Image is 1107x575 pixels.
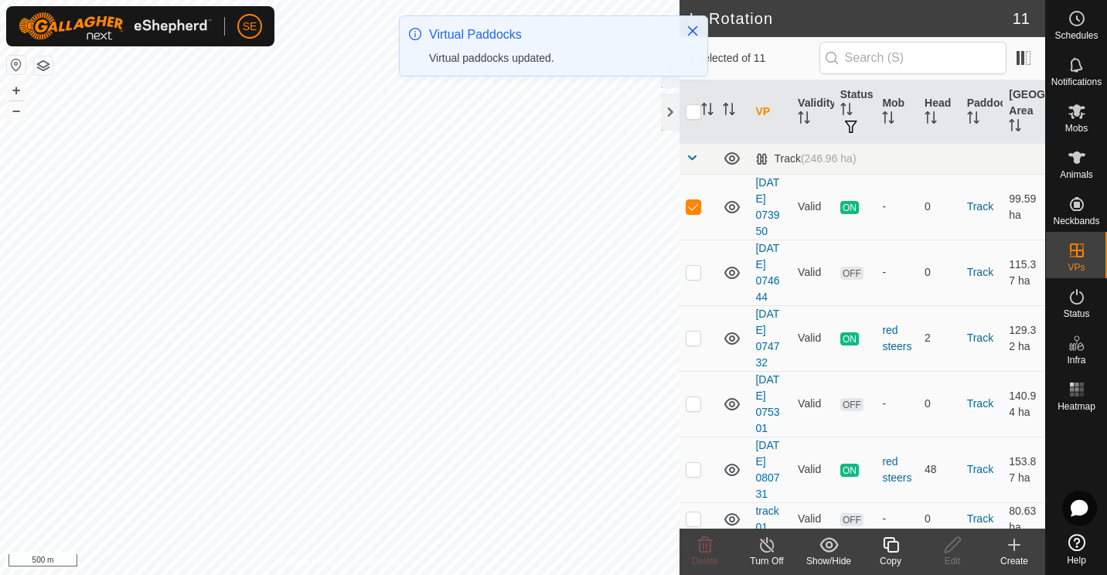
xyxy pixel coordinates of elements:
p-sorticon: Activate to sort [840,105,853,117]
span: VPs [1068,263,1085,272]
p-sorticon: Activate to sort [723,105,735,117]
div: - [882,396,912,412]
button: + [7,81,26,100]
th: VP [749,80,792,144]
td: Valid [792,240,834,305]
span: Heatmap [1058,402,1095,411]
td: Valid [792,502,834,536]
div: Turn Off [736,554,798,568]
a: Privacy Policy [279,555,337,569]
span: Animals [1060,170,1093,179]
td: 0 [918,371,961,437]
td: Valid [792,174,834,240]
div: - [882,199,912,215]
div: Track [755,152,856,165]
div: Copy [860,554,921,568]
a: Track [967,463,993,475]
p-sorticon: Activate to sort [925,114,937,126]
th: Head [918,80,961,144]
th: [GEOGRAPHIC_DATA] Area [1003,80,1045,144]
span: 1 selected of 11 [689,50,819,66]
p-sorticon: Activate to sort [1009,121,1021,134]
span: Neckbands [1053,216,1099,226]
div: Virtual Paddocks [429,26,670,44]
a: Track [967,200,993,213]
div: - [882,511,912,527]
a: [DATE] 074732 [755,308,779,369]
a: [DATE] 073950 [755,176,779,237]
td: 153.87 ha [1003,437,1045,502]
td: Valid [792,371,834,437]
a: Help [1046,528,1107,571]
span: ON [840,332,859,345]
a: Contact Us [355,555,400,569]
td: 0 [918,240,961,305]
button: Reset Map [7,56,26,74]
a: Track [967,397,993,410]
th: Paddock [961,80,1003,144]
div: - [882,264,912,281]
td: 48 [918,437,961,502]
span: SE [243,19,257,35]
input: Search (S) [819,42,1007,74]
td: 0 [918,502,961,536]
td: 129.32 ha [1003,305,1045,371]
th: Validity [792,80,834,144]
p-sorticon: Activate to sort [701,105,714,117]
span: Mobs [1065,124,1088,133]
div: Virtual paddocks updated. [429,50,670,66]
div: red steers [882,322,912,355]
img: Gallagher Logo [19,12,212,40]
p-sorticon: Activate to sort [967,114,979,126]
span: (246.96 ha) [801,152,857,165]
a: [DATE] 074644 [755,242,779,303]
a: [DATE] 075301 [755,373,779,434]
span: ON [840,201,859,214]
td: 115.37 ha [1003,240,1045,305]
th: Status [834,80,877,144]
a: Track [967,332,993,344]
span: Infra [1067,356,1085,365]
button: Close [682,20,703,42]
span: OFF [840,398,863,411]
th: Mob [876,80,918,144]
span: Status [1063,309,1089,318]
span: Delete [692,556,719,566]
div: Edit [921,554,983,568]
span: Help [1067,556,1086,565]
div: Show/Hide [798,554,860,568]
p-sorticon: Activate to sort [798,114,810,126]
td: 99.59 ha [1003,174,1045,240]
a: Track [967,512,993,525]
div: red steers [882,454,912,486]
p-sorticon: Activate to sort [882,114,894,126]
td: 2 [918,305,961,371]
div: Create [983,554,1045,568]
span: OFF [840,513,863,526]
span: Notifications [1051,77,1102,87]
span: Schedules [1054,31,1098,40]
td: 80.63 ha [1003,502,1045,536]
button: Map Layers [34,56,53,75]
a: [DATE] 080731 [755,439,779,500]
span: ON [840,464,859,477]
a: Track [967,266,993,278]
h2: In Rotation [689,9,1012,28]
td: Valid [792,305,834,371]
span: 11 [1013,7,1030,30]
a: track 01 [755,505,778,533]
td: Valid [792,437,834,502]
td: 140.94 ha [1003,371,1045,437]
span: OFF [840,267,863,280]
button: – [7,101,26,120]
td: 0 [918,174,961,240]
